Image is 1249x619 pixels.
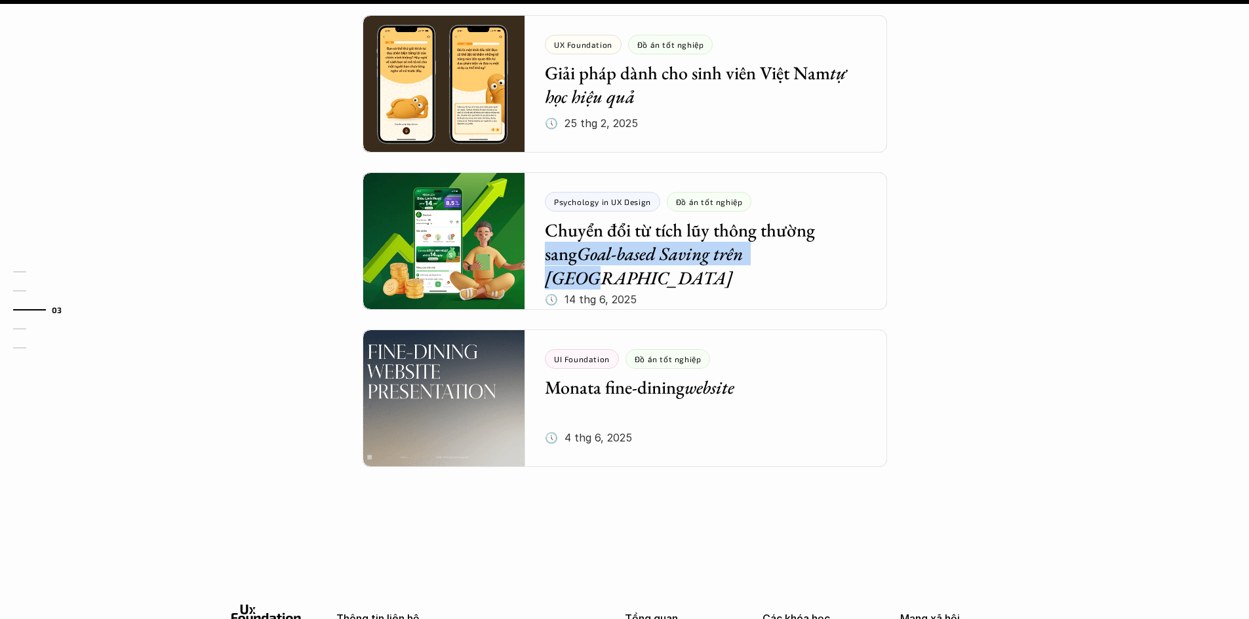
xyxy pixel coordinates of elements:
[363,329,887,467] a: UI FoundationĐồ án tốt nghiệpMonata fine-diningwebsite🕔 4 thg 6, 2025
[52,305,62,314] strong: 03
[363,172,887,310] a: Psychology in UX DesignĐồ án tốt nghiệpChuyển đổi từ tích lũy thông thường sangGoal-based Saving ...
[13,302,75,318] a: 03
[363,15,887,153] a: UX FoundationĐồ án tốt nghiệpGiải pháp dành cho sinh viên Việt Namtự học hiệu quả🕔 25 thg 2, 2025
